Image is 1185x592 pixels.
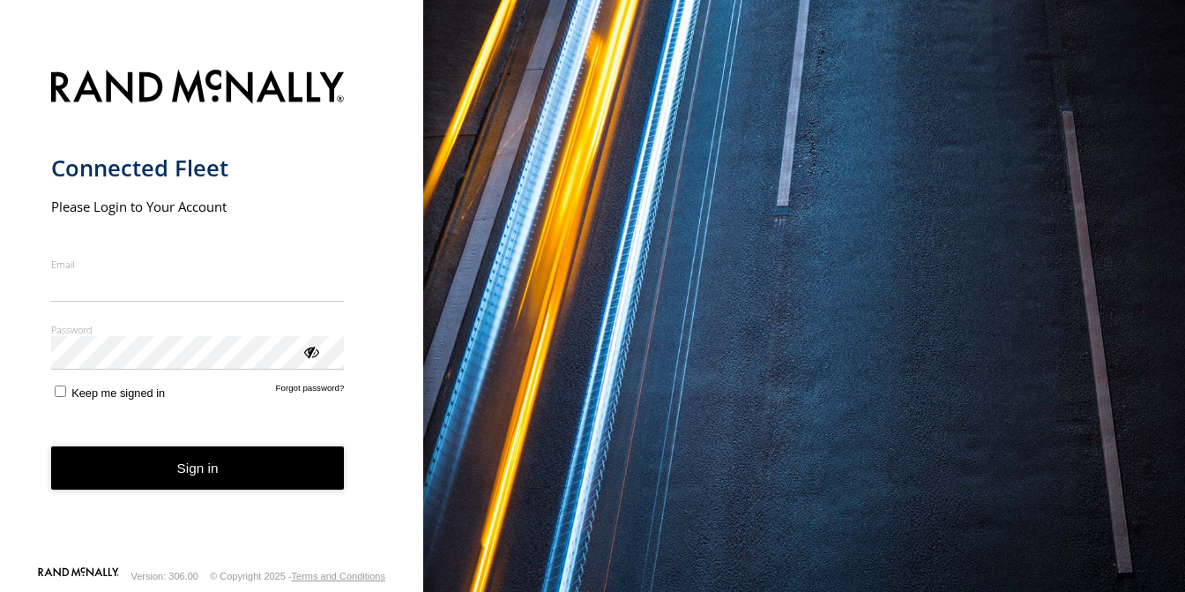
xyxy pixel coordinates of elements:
[51,198,345,215] h2: Please Login to Your Account
[51,59,373,566] form: main
[51,446,345,490] button: Sign in
[131,571,198,581] div: Version: 306.00
[51,154,345,183] h1: Connected Fleet
[302,342,319,360] div: ViewPassword
[51,66,345,111] img: Rand McNally
[51,323,345,336] label: Password
[210,571,385,581] div: © Copyright 2025 -
[276,383,345,400] a: Forgot password?
[55,386,66,397] input: Keep me signed in
[71,386,165,400] span: Keep me signed in
[38,567,119,585] a: Visit our Website
[292,571,385,581] a: Terms and Conditions
[51,258,345,271] label: Email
